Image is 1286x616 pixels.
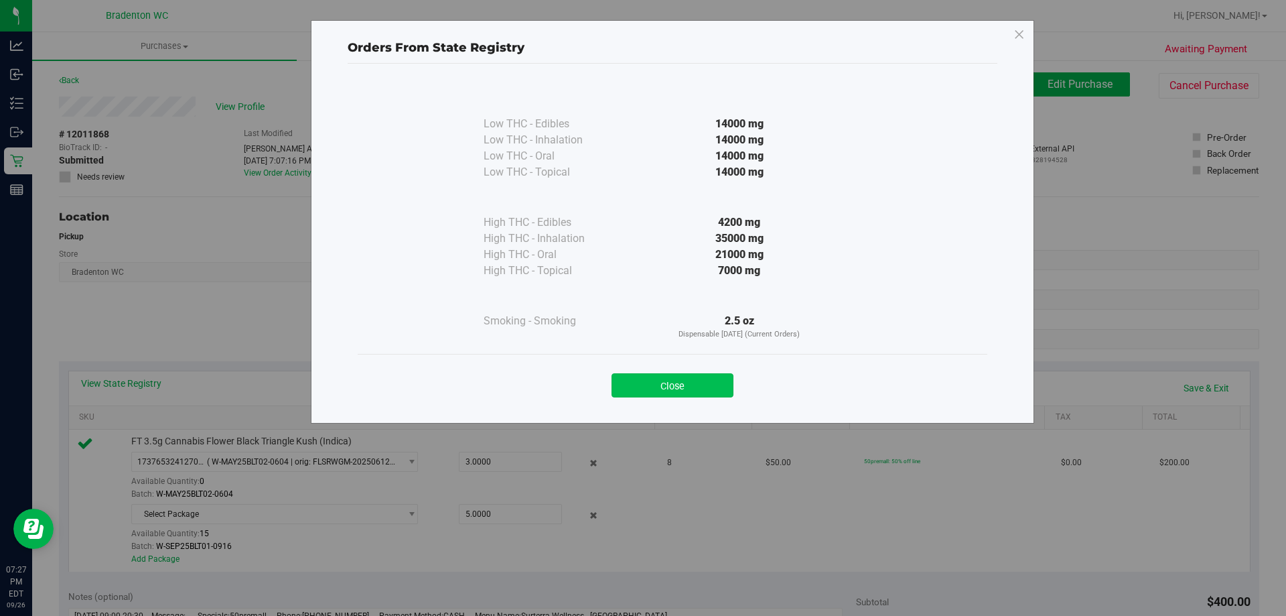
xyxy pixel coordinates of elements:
[484,214,618,231] div: High THC - Edibles
[618,247,861,263] div: 21000 mg
[618,263,861,279] div: 7000 mg
[13,509,54,549] iframe: Resource center
[618,164,861,180] div: 14000 mg
[618,231,861,247] div: 35000 mg
[612,373,733,397] button: Close
[618,132,861,148] div: 14000 mg
[618,214,861,231] div: 4200 mg
[484,313,618,329] div: Smoking - Smoking
[618,116,861,132] div: 14000 mg
[484,263,618,279] div: High THC - Topical
[484,148,618,164] div: Low THC - Oral
[618,313,861,341] div: 2.5 oz
[618,148,861,164] div: 14000 mg
[484,164,618,180] div: Low THC - Topical
[484,231,618,247] div: High THC - Inhalation
[484,132,618,148] div: Low THC - Inhalation
[484,116,618,132] div: Low THC - Edibles
[618,329,861,341] p: Dispensable [DATE] (Current Orders)
[484,247,618,263] div: High THC - Oral
[348,40,524,55] span: Orders From State Registry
